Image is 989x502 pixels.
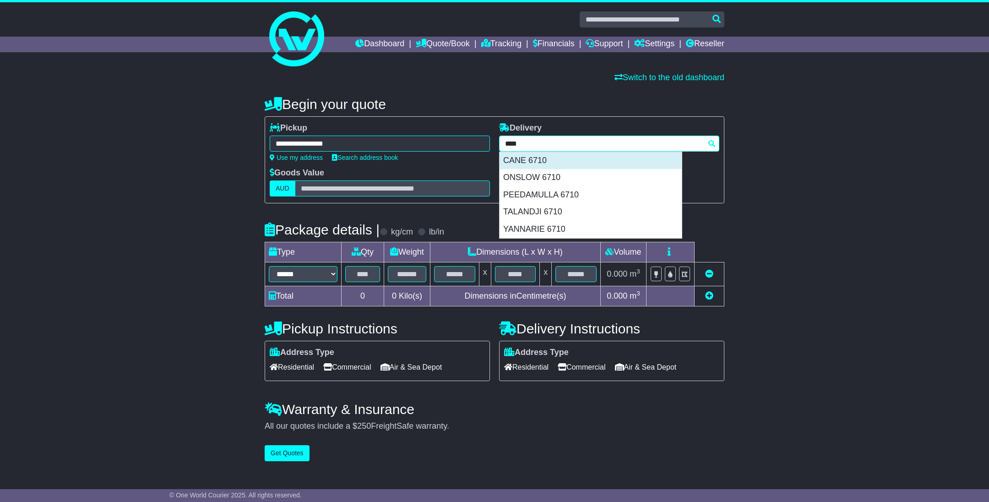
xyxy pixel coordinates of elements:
[500,186,682,204] div: PEEDAMULLA 6710
[499,136,719,152] typeahead: Please provide city
[265,321,490,336] h4: Pickup Instructions
[430,286,600,306] td: Dimensions in Centimetre(s)
[270,360,314,374] span: Residential
[499,321,724,336] h4: Delivery Instructions
[265,97,724,112] h4: Begin your quote
[265,402,724,417] h4: Warranty & Insurance
[384,286,430,306] td: Kilo(s)
[500,152,682,169] div: CANE 6710
[533,37,575,52] a: Financials
[636,290,640,297] sup: 3
[600,242,646,262] td: Volume
[270,154,323,161] a: Use my address
[481,37,522,52] a: Tracking
[270,180,295,196] label: AUD
[615,360,677,374] span: Air & Sea Depot
[355,37,404,52] a: Dashboard
[342,286,384,306] td: 0
[607,291,627,300] span: 0.000
[630,291,640,300] span: m
[384,242,430,262] td: Weight
[392,291,397,300] span: 0
[169,491,302,499] span: © One World Courier 2025. All rights reserved.
[499,123,542,133] label: Delivery
[614,73,724,82] a: Switch to the old dashboard
[504,360,549,374] span: Residential
[380,360,442,374] span: Air & Sea Depot
[270,348,334,358] label: Address Type
[636,268,640,275] sup: 3
[630,269,640,278] span: m
[265,242,342,262] td: Type
[265,445,310,461] button: Get Quotes
[265,222,380,237] h4: Package details |
[705,269,713,278] a: Remove this item
[332,154,398,161] a: Search address book
[416,37,470,52] a: Quote/Book
[634,37,674,52] a: Settings
[500,169,682,186] div: ONSLOW 6710
[558,360,605,374] span: Commercial
[265,286,342,306] td: Total
[705,291,713,300] a: Add new item
[265,421,724,431] div: All our quotes include a $ FreightSafe warranty.
[270,123,307,133] label: Pickup
[391,227,413,237] label: kg/cm
[586,37,623,52] a: Support
[323,360,371,374] span: Commercial
[342,242,384,262] td: Qty
[500,203,682,221] div: TALANDJI 6710
[479,262,491,286] td: x
[429,227,444,237] label: lb/in
[500,221,682,238] div: YANNARIE 6710
[270,168,324,178] label: Goods Value
[430,242,600,262] td: Dimensions (L x W x H)
[540,262,552,286] td: x
[607,269,627,278] span: 0.000
[357,421,371,431] span: 250
[504,348,569,358] label: Address Type
[686,37,724,52] a: Reseller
